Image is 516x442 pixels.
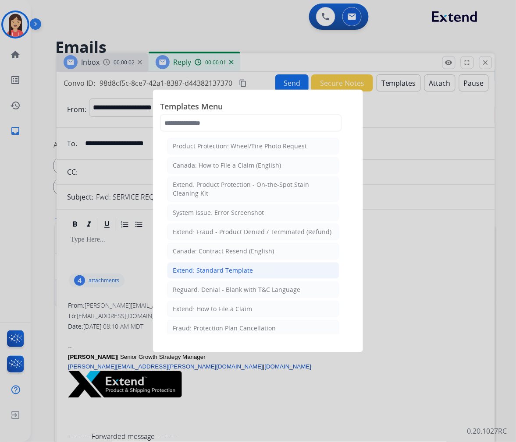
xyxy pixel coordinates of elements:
div: Extend: Standard Template [173,266,253,275]
div: Canada: Contract Resend (English) [173,247,274,256]
div: System Issue: Error Screenshot [173,208,264,217]
div: Extend: Product Protection - On-the-Spot Stain Cleaning Kit [173,180,334,198]
span: Templates Menu [160,100,356,114]
div: Fraud: Protection Plan Cancellation [173,324,276,333]
div: Extend: How to File a Claim [173,305,252,313]
div: Product Protection: Wheel/Tire Photo Request [173,142,307,151]
div: Reguard: Denial - Blank with T&C Language [173,285,300,294]
div: Canada: How to File a Claim (English) [173,161,281,170]
div: Extend: Fraud - Product Denied / Terminated (Refund) [173,228,331,236]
